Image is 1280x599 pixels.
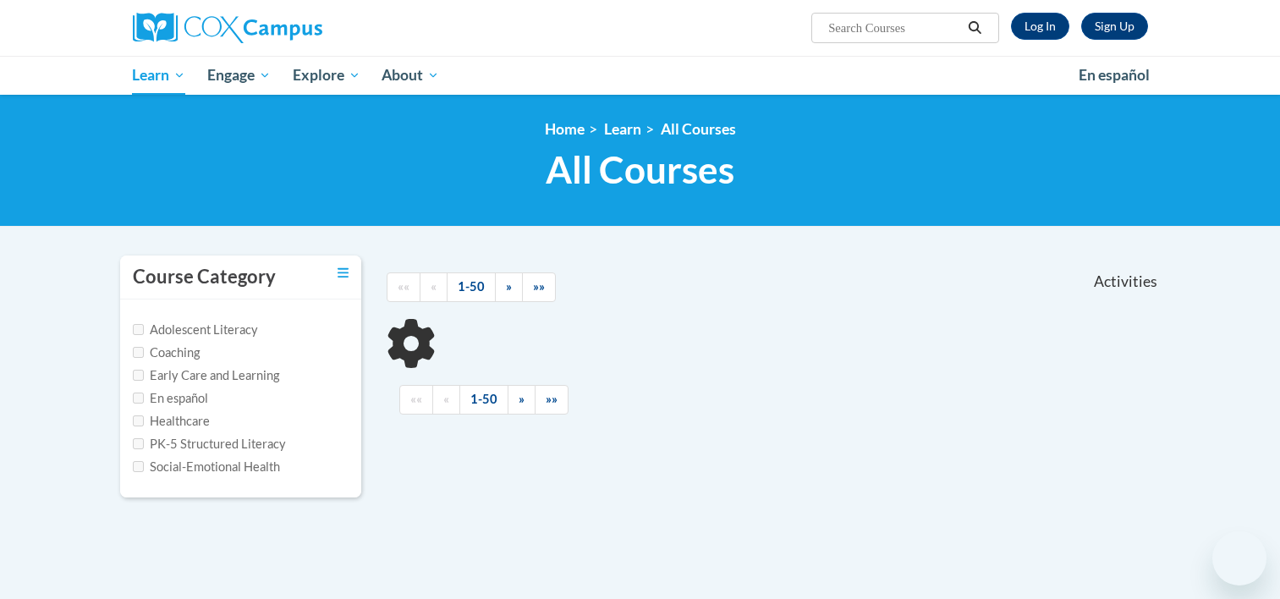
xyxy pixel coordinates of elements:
[506,279,512,294] span: »
[443,392,449,406] span: «
[546,392,558,406] span: »»
[546,147,734,192] span: All Courses
[293,65,360,85] span: Explore
[827,18,962,38] input: Search Courses
[133,343,200,362] label: Coaching
[1212,531,1266,585] iframe: Button to launch messaging window
[432,385,460,415] a: Previous
[133,435,286,453] label: PK-5 Structured Literacy
[604,120,641,138] a: Learn
[133,389,208,408] label: En español
[133,461,144,472] input: Checkbox for Options
[533,279,545,294] span: »»
[133,13,454,43] a: Cox Campus
[495,272,523,302] a: Next
[133,412,210,431] label: Healthcare
[133,393,144,404] input: Checkbox for Options
[133,438,144,449] input: Checkbox for Options
[133,321,258,339] label: Adolescent Literacy
[508,385,536,415] a: Next
[420,272,448,302] a: Previous
[459,385,508,415] a: 1-50
[133,324,144,335] input: Checkbox for Options
[962,18,987,38] button: Search
[122,56,197,95] a: Learn
[133,366,279,385] label: Early Care and Learning
[371,56,450,95] a: About
[282,56,371,95] a: Explore
[1079,66,1150,84] span: En español
[207,65,271,85] span: Engage
[545,120,585,138] a: Home
[447,272,496,302] a: 1-50
[661,120,736,138] a: All Courses
[133,264,276,290] h3: Course Category
[107,56,1173,95] div: Main menu
[410,392,422,406] span: ««
[519,392,525,406] span: »
[1081,13,1148,40] a: Register
[1094,272,1157,291] span: Activities
[133,347,144,358] input: Checkbox for Options
[535,385,569,415] a: End
[1068,58,1161,93] a: En español
[1011,13,1069,40] a: Log In
[133,415,144,426] input: Checkbox for Options
[382,65,439,85] span: About
[522,272,556,302] a: End
[133,458,280,476] label: Social-Emotional Health
[132,65,185,85] span: Learn
[133,13,322,43] img: Cox Campus
[387,272,420,302] a: Begining
[399,385,433,415] a: Begining
[398,279,409,294] span: ««
[431,279,437,294] span: «
[133,370,144,381] input: Checkbox for Options
[196,56,282,95] a: Engage
[338,264,349,283] a: Toggle collapse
